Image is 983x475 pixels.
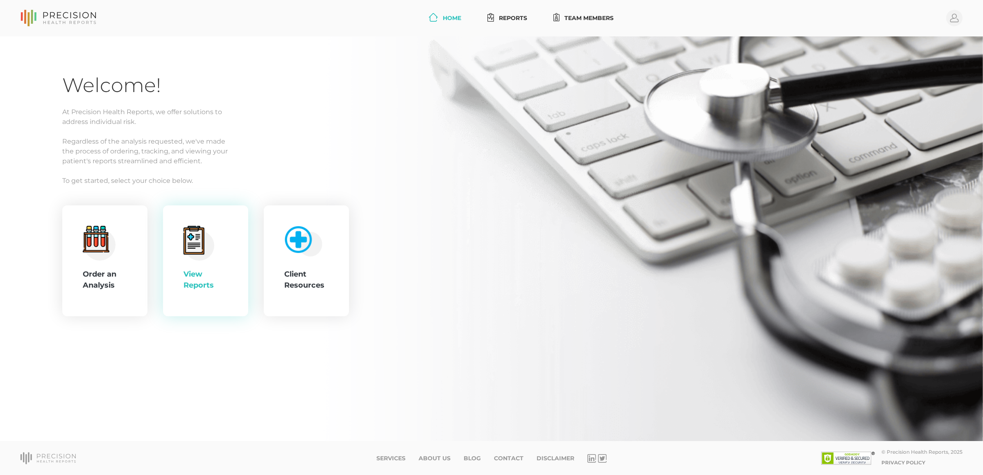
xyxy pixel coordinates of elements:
div: Order an Analysis [83,269,127,291]
a: Blog [464,455,481,462]
p: At Precision Health Reports, we offer solutions to address individual risk. [62,107,921,127]
img: SSL site seal - click to verify [821,452,875,465]
img: client-resource.c5a3b187.png [281,222,323,257]
a: Services [376,455,405,462]
p: To get started, select your choice below. [62,176,921,186]
a: Disclaimer [537,455,574,462]
p: Regardless of the analysis requested, we've made the process of ordering, tracking, and viewing y... [62,137,921,166]
div: © Precision Health Reports, 2025 [881,449,963,455]
div: View Reports [183,269,228,291]
div: Client Resources [284,269,328,291]
a: Privacy Policy [881,459,925,466]
a: About Us [419,455,451,462]
h1: Welcome! [62,73,921,97]
a: Reports [484,11,530,26]
a: Contact [494,455,523,462]
a: Team Members [550,11,617,26]
a: Home [426,11,464,26]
